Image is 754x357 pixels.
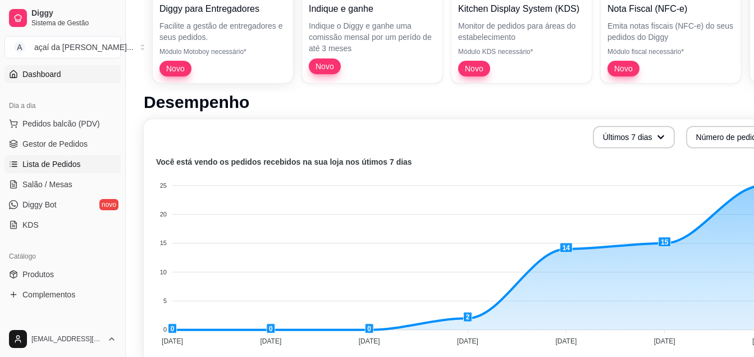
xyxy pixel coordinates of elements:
button: Select a team [4,36,121,58]
p: Módulo fiscal necessário* [607,47,734,56]
span: [EMAIL_ADDRESS][DOMAIN_NAME] [31,335,103,344]
span: A [14,42,25,53]
a: Dashboard [4,65,121,83]
button: Pedidos balcão (PDV) [4,115,121,133]
tspan: [DATE] [457,337,478,345]
p: Nota Fiscal (NFC-e) [607,2,734,16]
tspan: 15 [160,239,167,246]
span: Novo [162,63,189,74]
tspan: [DATE] [162,337,183,345]
tspan: [DATE] [359,337,380,345]
button: [EMAIL_ADDRESS][DOMAIN_NAME] [4,326,121,353]
span: Gestor de Pedidos [22,138,88,150]
p: Indique e ganhe [309,2,436,16]
a: Complementos [4,286,121,304]
p: Emita notas fiscais (NFC-e) do seus pedidos do Diggy [607,20,734,43]
tspan: 0 [163,326,167,333]
p: Módulo Motoboy necessário* [159,47,286,56]
a: KDS [4,216,121,234]
tspan: 10 [160,269,167,275]
a: Gestor de Pedidos [4,135,121,153]
a: DiggySistema de Gestão [4,4,121,31]
span: Sistema de Gestão [31,19,116,28]
span: Novo [311,61,339,72]
span: Novo [460,63,488,74]
tspan: [DATE] [555,337,577,345]
p: Kitchen Display System (KDS) [458,2,585,16]
a: Produtos [4,265,121,283]
span: Novo [610,63,637,74]
span: KDS [22,219,39,231]
a: Diggy Botnovo [4,196,121,214]
span: Diggy Bot [22,199,57,210]
p: Diggy para Entregadores [159,2,286,16]
div: Dia a dia [4,97,121,115]
span: Lista de Pedidos [22,159,81,170]
p: Facilite a gestão de entregadores e seus pedidos. [159,20,286,43]
span: Dashboard [22,69,61,80]
div: açaí da [PERSON_NAME] ... [34,42,134,53]
span: Pedidos balcão (PDV) [22,118,100,129]
tspan: 25 [160,182,167,189]
div: Catálogo [4,247,121,265]
span: Salão / Mesas [22,179,72,190]
p: Módulo KDS necessário* [458,47,585,56]
a: Salão / Mesas [4,175,121,193]
tspan: 5 [163,297,167,304]
tspan: [DATE] [654,337,675,345]
span: Complementos [22,289,75,300]
span: Produtos [22,269,54,280]
tspan: 20 [160,211,167,218]
p: Indique o Diggy e ganhe uma comissão mensal por um perído de até 3 meses [309,20,436,54]
button: Últimos 7 dias [593,126,675,148]
text: Você está vendo os pedidos recebidos na sua loja nos útimos 7 dias [156,157,412,166]
span: Diggy [31,8,116,19]
p: Monitor de pedidos para áreas do estabelecimento [458,20,585,43]
tspan: [DATE] [260,337,281,345]
a: Lista de Pedidos [4,155,121,173]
